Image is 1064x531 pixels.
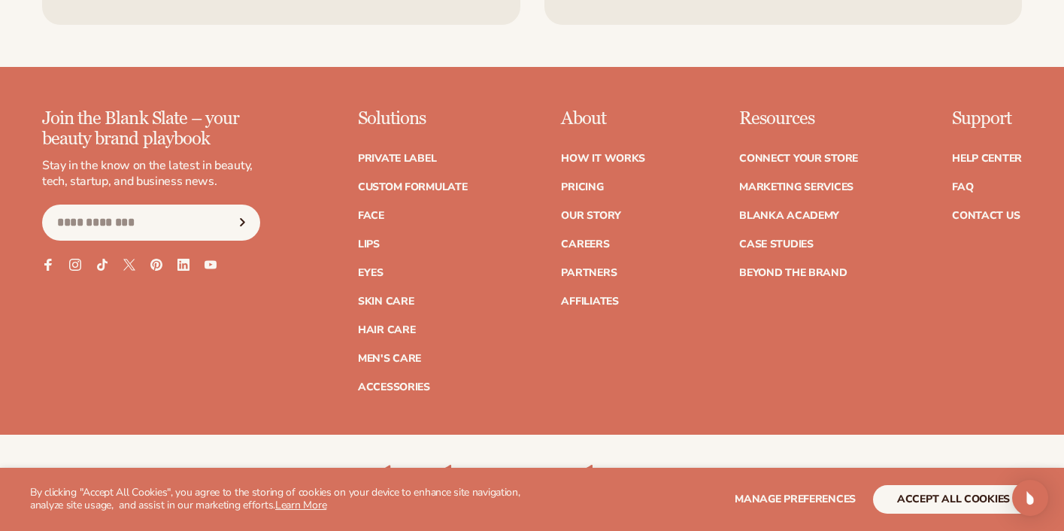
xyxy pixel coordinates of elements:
a: Help Center [952,153,1022,164]
a: FAQ [952,182,973,193]
p: Solutions [358,109,468,129]
a: Hair Care [358,325,415,335]
a: Contact Us [952,211,1020,221]
a: Accessories [358,382,430,393]
a: Eyes [358,268,383,278]
a: Partners [561,268,617,278]
a: Learn More [275,498,326,512]
span: Manage preferences [735,492,856,506]
button: Manage preferences [735,485,856,514]
p: Join the Blank Slate – your beauty brand playbook [42,109,260,149]
a: Our Story [561,211,620,221]
button: accept all cookies [873,485,1034,514]
p: Support [952,109,1022,129]
a: Affiliates [561,296,618,307]
a: Blanka Academy [739,211,839,221]
p: By clicking "Accept All Cookies", you agree to the storing of cookies on your device to enhance s... [30,487,547,512]
a: Custom formulate [358,182,468,193]
a: Case Studies [739,239,814,250]
p: Resources [739,109,858,129]
p: About [561,109,645,129]
a: Marketing services [739,182,853,193]
a: Careers [561,239,609,250]
a: Connect your store [739,153,858,164]
a: Face [358,211,384,221]
p: Stay in the know on the latest in beauty, tech, startup, and business news. [42,158,260,190]
a: Private label [358,153,436,164]
button: Subscribe [226,205,259,241]
a: Beyond the brand [739,268,847,278]
div: Open Intercom Messenger [1012,480,1048,516]
a: Men's Care [358,353,421,364]
a: How It Works [561,153,645,164]
a: Lips [358,239,380,250]
a: Skin Care [358,296,414,307]
a: Pricing [561,182,603,193]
